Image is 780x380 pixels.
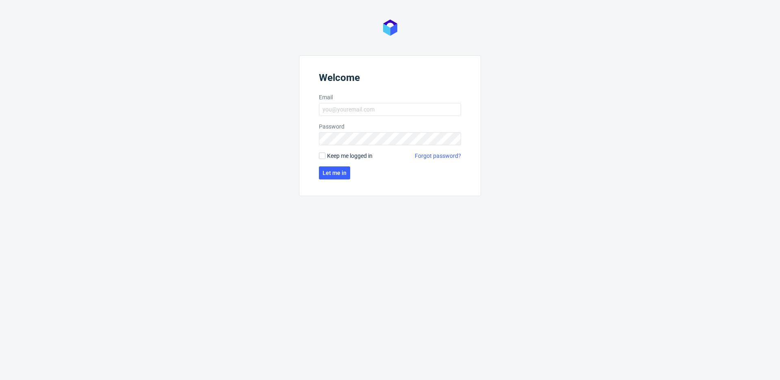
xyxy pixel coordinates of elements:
a: Forgot password? [415,152,461,160]
label: Password [319,122,461,131]
input: you@youremail.com [319,103,461,116]
span: Let me in [323,170,347,176]
label: Email [319,93,461,101]
header: Welcome [319,72,461,87]
button: Let me in [319,166,350,179]
span: Keep me logged in [327,152,373,160]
